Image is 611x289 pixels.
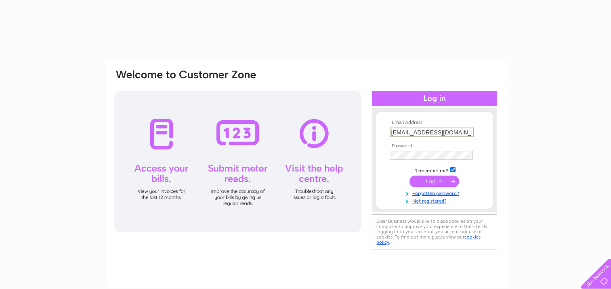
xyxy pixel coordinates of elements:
a: Not registered? [390,197,481,204]
a: cookies policy [376,234,481,245]
div: Clear Business would like to place cookies on your computer to improve your experience of the sit... [372,214,497,249]
td: Remember me? [388,166,481,174]
th: Email Address: [388,120,481,126]
input: Submit [409,176,459,187]
th: Password: [388,143,481,149]
a: Forgotten password? [390,189,481,197]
